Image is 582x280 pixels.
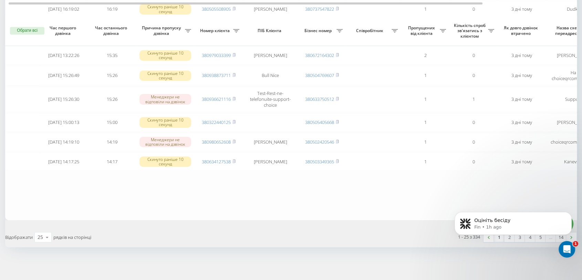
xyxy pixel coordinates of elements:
[139,156,191,167] div: Скинуто раніше 10 секунд
[139,4,191,14] div: Скинуто раніше 10 секунд
[88,153,136,171] td: 14:17
[139,70,191,81] div: Скинуто раніше 10 секунд
[40,66,88,85] td: [DATE] 15:26:49
[249,28,292,33] span: ПІБ Клієнта
[405,25,440,36] span: Пропущених від клієнта
[243,133,298,151] td: [PERSON_NAME]
[305,72,334,78] a: 380504769607
[401,87,449,112] td: 1
[449,87,498,112] td: 1
[453,23,488,39] span: Кількість спроб зв'язатись з клієнтом
[88,113,136,132] td: 15:00
[559,241,575,258] iframe: Intercom live chat
[10,27,44,35] button: Обрати всі
[139,50,191,60] div: Скинуто раніше 10 секунд
[401,66,449,85] td: 1
[498,87,546,112] td: 3 дні тому
[449,66,498,85] td: 0
[498,66,546,85] td: 3 дні тому
[573,241,578,247] span: 1
[88,133,136,151] td: 14:19
[449,133,498,151] td: 0
[202,139,231,145] a: 380980652608
[88,87,136,112] td: 15:26
[498,133,546,151] td: 3 дні тому
[498,46,546,65] td: 3 дні тому
[305,158,334,165] a: 380503349365
[243,66,298,85] td: Bull Nice
[305,96,334,102] a: 380633750512
[88,66,136,85] td: 15:26
[444,197,582,261] iframe: Intercom notifications message
[139,25,185,36] span: Причина пропуску дзвінка
[449,46,498,65] td: 0
[305,139,334,145] a: 380502420546
[202,6,231,12] a: 380505508905
[243,46,298,65] td: [PERSON_NAME]
[202,158,231,165] a: 380634127538
[5,234,33,240] span: Відображати
[449,113,498,132] td: 0
[38,234,43,241] div: 25
[243,87,298,112] td: Test-Rest-ne-telefonuite-support-choice
[40,113,88,132] td: [DATE] 15:00:13
[301,28,336,33] span: Бізнес номер
[498,113,546,132] td: 3 дні тому
[401,113,449,132] td: 1
[449,153,498,171] td: 0
[40,133,88,151] td: [DATE] 14:19:10
[243,153,298,171] td: [PERSON_NAME]
[503,25,540,36] span: Як довго дзвінок втрачено
[305,6,334,12] a: 380737547822
[53,234,91,240] span: рядків на сторінці
[350,28,392,33] span: Співробітник
[139,117,191,127] div: Скинуто раніше 10 секунд
[139,137,191,147] div: Менеджери не відповіли на дзвінок
[88,46,136,65] td: 15:35
[498,153,546,171] td: 3 дні тому
[40,87,88,112] td: [DATE] 15:26:30
[401,133,449,151] td: 1
[45,25,82,36] span: Час першого дзвінка
[40,153,88,171] td: [DATE] 14:17:25
[198,28,233,33] span: Номер клієнта
[202,119,231,125] a: 380322440125
[40,46,88,65] td: [DATE] 13:22:26
[202,72,231,78] a: 380938873711
[401,153,449,171] td: 1
[93,25,131,36] span: Час останнього дзвінка
[305,52,334,58] a: 380672164302
[305,119,334,125] a: 380505405668
[401,46,449,65] td: 2
[139,94,191,104] div: Менеджери не відповіли на дзвінок
[202,96,231,102] a: 380936621116
[202,52,231,58] a: 380979033399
